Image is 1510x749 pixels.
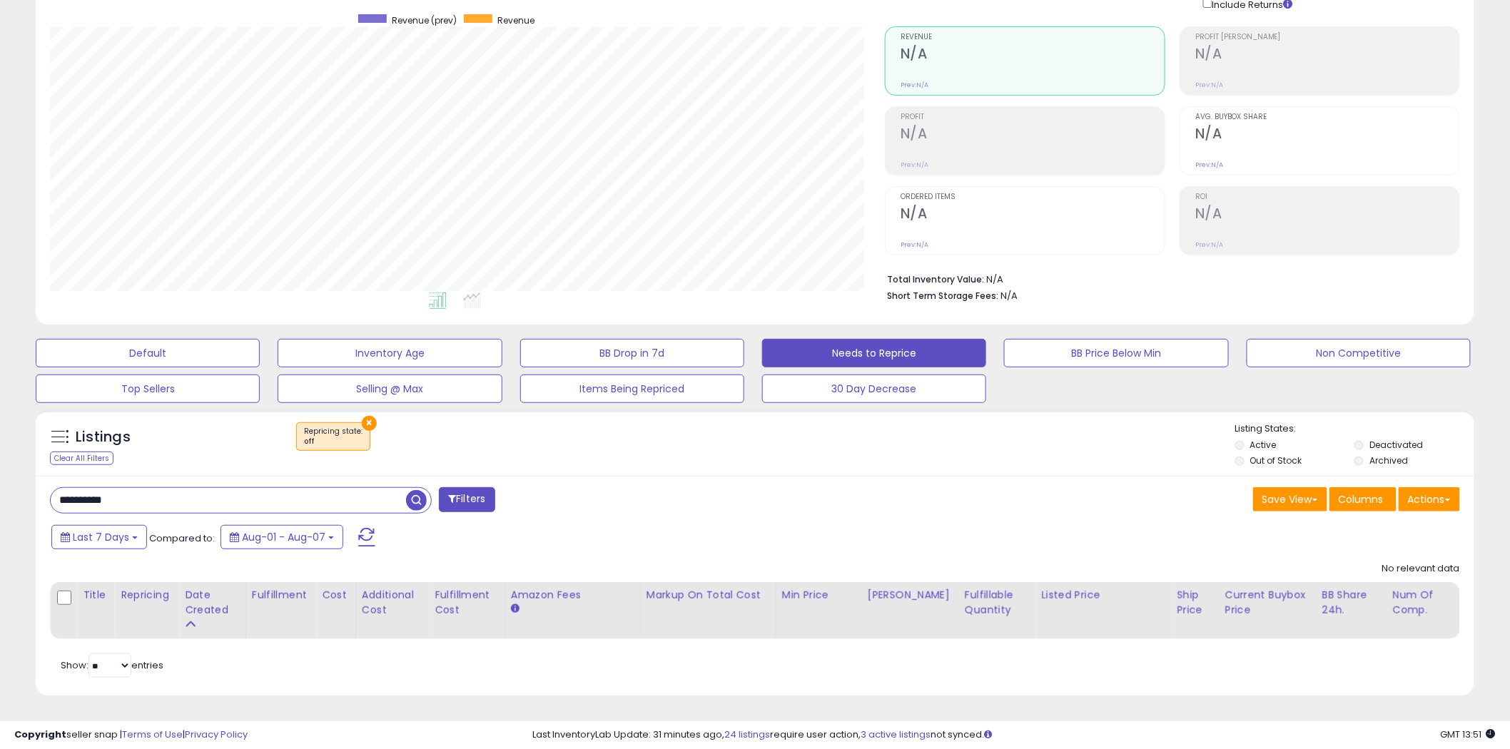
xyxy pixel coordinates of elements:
[1235,422,1474,436] p: Listing States:
[1195,160,1223,169] small: Prev: N/A
[1339,492,1384,506] span: Columns
[1382,562,1460,576] div: No relevant data
[511,588,634,603] div: Amazon Fees
[1195,46,1459,65] h2: N/A
[1195,126,1459,145] h2: N/A
[278,374,502,403] button: Selling @ Max
[1250,454,1302,467] label: Out of Stock
[221,525,343,549] button: Aug-01 - Aug-07
[435,588,499,618] div: Fulfillment Cost
[511,603,520,616] small: Amazon Fees.
[901,81,928,89] small: Prev: N/A
[278,339,502,367] button: Inventory Age
[362,416,377,431] button: ×
[887,290,998,302] b: Short Term Storage Fees:
[1225,588,1310,618] div: Current Buybox Price
[640,582,776,639] th: The percentage added to the cost of goods (COGS) that forms the calculator for Min & Max prices.
[242,530,325,544] span: Aug-01 - Aug-07
[725,728,771,741] a: 24 listings
[1250,439,1277,451] label: Active
[901,34,1165,41] span: Revenue
[901,113,1165,121] span: Profit
[647,588,770,603] div: Markup on Total Cost
[1393,588,1454,618] div: Num of Comp.
[439,487,495,512] button: Filters
[252,588,310,603] div: Fulfillment
[1195,240,1223,249] small: Prev: N/A
[868,588,953,603] div: [PERSON_NAME]
[122,728,183,741] a: Terms of Use
[1195,81,1223,89] small: Prev: N/A
[1253,487,1327,511] button: Save View
[901,193,1165,201] span: Ordered Items
[36,374,260,403] button: Top Sellers
[1195,113,1459,121] span: Avg. Buybox Share
[901,205,1165,225] h2: N/A
[1322,588,1381,618] div: BB Share 24h.
[322,588,350,603] div: Cost
[1195,193,1459,201] span: ROI
[1399,487,1460,511] button: Actions
[965,588,1030,618] div: Fulfillable Quantity
[533,728,1496,742] div: Last InventoryLab Update: 31 minutes ago, require user action, not synced.
[762,339,986,367] button: Needs to Reprice
[149,531,215,545] span: Compared to:
[887,273,984,285] b: Total Inventory Value:
[1195,34,1459,41] span: Profit [PERSON_NAME]
[520,339,744,367] button: BB Drop in 7d
[76,427,131,447] h5: Listings
[185,588,240,618] div: Date Created
[1369,439,1423,451] label: Deactivated
[901,46,1165,65] h2: N/A
[1195,205,1459,225] h2: N/A
[73,530,129,544] span: Last 7 Days
[1000,289,1018,302] span: N/A
[1004,339,1228,367] button: BB Price Below Min
[14,728,248,742] div: seller snap | |
[83,588,108,603] div: Title
[520,374,744,403] button: Items Being Repriced
[51,525,147,549] button: Last 7 Days
[901,160,928,169] small: Prev: N/A
[185,728,248,741] a: Privacy Policy
[1041,588,1165,603] div: Listed Price
[50,452,113,465] div: Clear All Filters
[861,728,931,741] a: 3 active listings
[304,437,363,447] div: off
[14,728,66,741] strong: Copyright
[901,126,1165,145] h2: N/A
[392,14,457,26] span: Revenue (prev)
[362,588,422,618] div: Additional Cost
[497,14,534,26] span: Revenue
[887,270,1449,287] li: N/A
[1369,454,1408,467] label: Archived
[782,588,856,603] div: Min Price
[36,339,260,367] button: Default
[762,374,986,403] button: 30 Day Decrease
[121,588,173,603] div: Repricing
[901,240,928,249] small: Prev: N/A
[304,426,363,447] span: Repricing state :
[61,658,163,672] span: Show: entries
[1329,487,1397,511] button: Columns
[1177,588,1212,618] div: Ship Price
[1441,728,1496,741] span: 2025-08-15 13:51 GMT
[1247,339,1471,367] button: Non Competitive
